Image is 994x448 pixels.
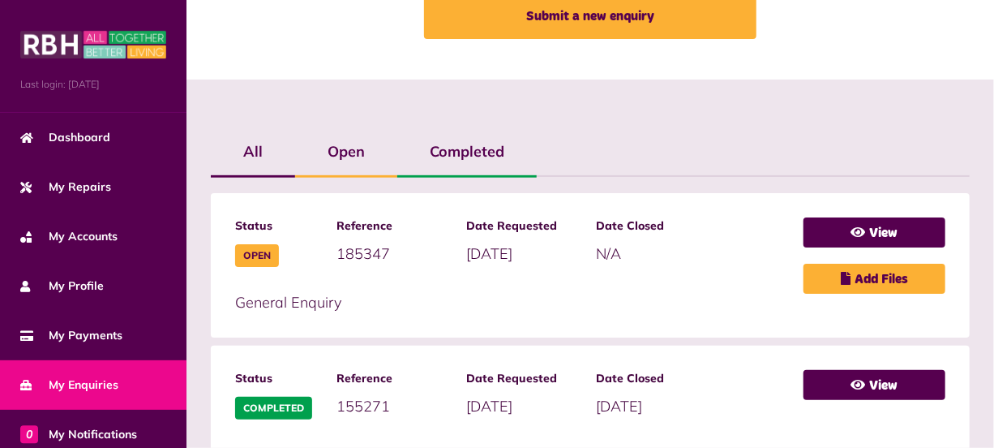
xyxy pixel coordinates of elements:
span: My Accounts [20,228,118,245]
span: Date Closed [597,218,710,235]
a: View [803,370,945,400]
span: My Enquiries [20,377,118,394]
span: 155271 [336,397,390,416]
span: Reference [336,218,450,235]
span: [DATE] [597,397,643,416]
span: 185347 [336,244,390,263]
span: Date Closed [597,370,710,387]
span: My Notifications [20,426,137,443]
img: MyRBH [20,28,166,61]
span: Dashboard [20,129,110,146]
span: Status [235,218,320,235]
label: Completed [397,128,537,175]
span: Status [235,370,320,387]
a: Add Files [803,264,945,294]
span: Date Requested [466,370,580,387]
span: My Repairs [20,179,111,196]
span: My Payments [20,327,122,344]
label: All [211,128,295,175]
span: [DATE] [466,244,512,263]
span: My Profile [20,278,104,295]
span: Date Requested [466,218,580,235]
span: Reference [336,370,450,387]
p: General Enquiry [235,291,787,313]
span: N/A [597,244,622,263]
span: Completed [235,397,312,420]
span: 0 [20,425,38,443]
span: Open [235,244,279,267]
label: Open [295,128,397,175]
span: [DATE] [466,397,512,416]
span: Last login: [DATE] [20,77,166,92]
a: View [803,218,945,248]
